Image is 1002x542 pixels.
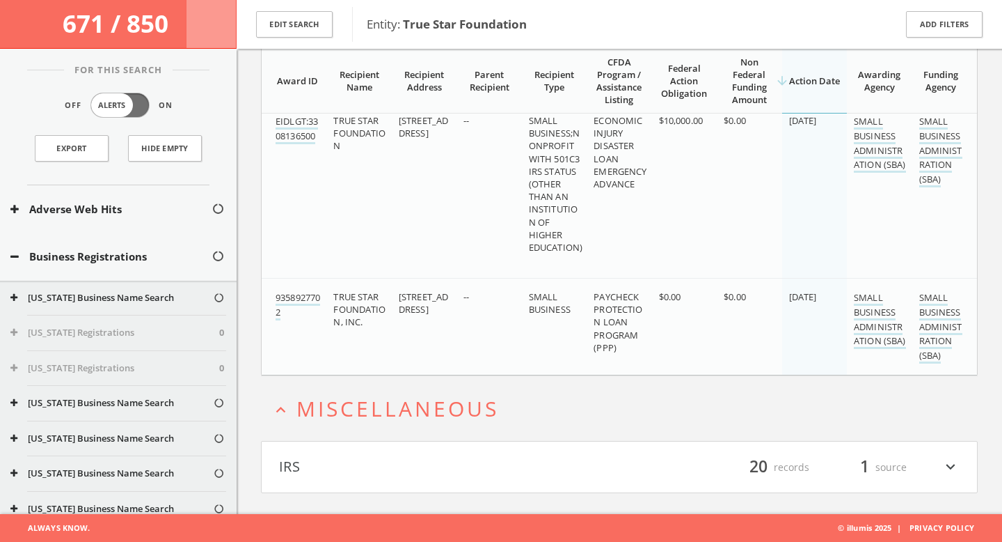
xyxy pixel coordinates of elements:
[858,68,900,93] span: Awarding Agency
[529,114,582,254] span: SMALL BUSINESS;NONPROFIT WITH 501C3 IRS STATUS (OTHER THAN AN INSTITUTION OF HIGHER EDUCATION)
[854,115,905,173] a: SMALL BUSINESS ADMINISTRATION (SBA)
[909,522,974,533] a: Privacy Policy
[906,11,983,38] button: Add Filters
[463,114,469,127] span: --
[10,396,213,410] button: [US_STATE] Business Name Search
[64,63,173,77] span: For This Search
[724,291,746,303] span: $0.00
[10,467,213,481] button: [US_STATE] Business Name Search
[594,291,642,354] span: PAYCHECK PROTECTION LOAN PROGRAM (PPP)
[854,455,875,479] span: 1
[838,514,992,542] span: © illumis 2025
[219,362,224,375] span: 0
[470,68,509,93] span: Parent Recipient
[724,114,746,127] span: $0.00
[333,114,385,152] span: TRUE STAR FOUNDATION
[941,456,960,479] i: expand_more
[659,291,681,303] span: $0.00
[923,68,958,93] span: Funding Agency
[10,432,213,446] button: [US_STATE] Business Name Search
[919,291,962,364] a: SMALL BUSINESS ADMINISTRATION (SBA)
[891,522,907,533] span: |
[256,11,333,38] button: Edit Search
[789,114,817,127] span: [DATE]
[399,291,448,316] span: [STREET_ADDRESS]
[128,135,202,162] button: Hide Empty
[726,456,809,479] div: records
[775,74,789,88] i: arrow_downward
[10,326,219,340] button: [US_STATE] Registrations
[296,394,499,423] span: Miscellaneous
[279,456,619,479] button: IRS
[732,56,767,106] span: Non Federal Funding Amount
[661,62,707,100] span: Federal Action Obligation
[10,201,212,217] button: Adverse Web Hits
[63,7,174,40] span: 671 / 850
[743,455,774,479] span: 20
[399,114,448,139] span: [STREET_ADDRESS]
[463,291,469,303] span: --
[789,291,817,303] span: [DATE]
[789,75,840,87] span: Action Date
[159,100,173,111] span: On
[219,326,224,340] span: 0
[596,56,642,106] span: CFDA Program / Assistance Listing
[919,115,962,187] a: SMALL BUSINESS ADMINISTRATION (SBA)
[534,68,574,93] span: Recipient Type
[271,397,978,420] button: expand_lessMiscellaneous
[404,68,444,93] span: Recipient Address
[277,75,318,87] span: Award ID
[10,362,219,375] button: [US_STATE] Registrations
[333,291,385,328] span: TRUE STAR FOUNDATION, INC.
[276,291,320,320] a: 9358927702
[271,401,290,419] i: expand_less
[10,291,213,305] button: [US_STATE] Business Name Search
[10,502,213,516] button: [US_STATE] Business Name Search
[823,456,907,479] div: source
[65,100,81,111] span: Off
[10,514,90,542] span: Always Know.
[276,115,318,144] a: EIDLGT:3308136500
[854,291,905,349] a: SMALL BUSINESS ADMINISTRATION (SBA)
[594,114,646,190] span: ECONOMIC INJURY DISASTER LOAN EMERGENCY ADVANCE
[10,249,212,265] button: Business Registrations
[659,114,703,127] span: $10,000.00
[367,16,527,32] span: Entity:
[403,16,527,32] b: True Star Foundation
[35,135,109,162] a: Export
[340,68,379,93] span: Recipient Name
[529,291,571,316] span: SMALL BUSINESS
